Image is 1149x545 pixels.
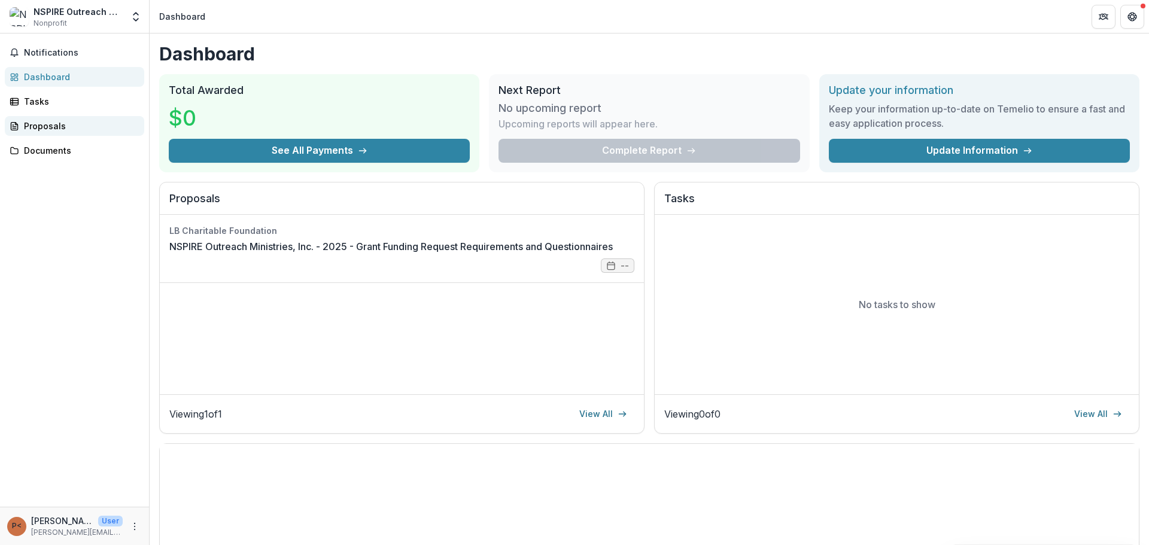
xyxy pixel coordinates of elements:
[664,192,1129,215] h2: Tasks
[24,120,135,132] div: Proposals
[12,522,22,530] div: Paul St. Vrain <paul@nspireoutreach.org> <paul@nspireoutreach.org>
[498,102,601,115] h3: No upcoming report
[154,8,210,25] nav: breadcrumb
[24,144,135,157] div: Documents
[829,84,1130,97] h2: Update your information
[159,10,205,23] div: Dashboard
[24,71,135,83] div: Dashboard
[159,43,1139,65] h1: Dashboard
[169,139,470,163] button: See All Payments
[31,527,123,538] p: [PERSON_NAME][EMAIL_ADDRESS][DOMAIN_NAME]
[498,84,800,97] h2: Next Report
[5,67,144,87] a: Dashboard
[98,516,123,526] p: User
[34,18,67,29] span: Nonprofit
[1067,404,1129,424] a: View All
[169,407,222,421] p: Viewing 1 of 1
[1120,5,1144,29] button: Get Help
[169,102,259,134] h3: $0
[10,7,29,26] img: NSPIRE Outreach Ministries, Inc.
[127,519,142,534] button: More
[572,404,634,424] a: View All
[5,141,144,160] a: Documents
[664,407,721,421] p: Viewing 0 of 0
[5,43,144,62] button: Notifications
[127,5,144,29] button: Open entity switcher
[859,297,935,312] p: No tasks to show
[34,5,123,18] div: NSPIRE Outreach Ministries, Inc.
[498,117,658,131] p: Upcoming reports will appear here.
[5,92,144,111] a: Tasks
[24,48,139,58] span: Notifications
[169,192,634,215] h2: Proposals
[169,84,470,97] h2: Total Awarded
[31,514,93,527] p: [PERSON_NAME]. Vrain <[PERSON_NAME][EMAIL_ADDRESS][DOMAIN_NAME]> <[PERSON_NAME][EMAIL_ADDRESS][DO...
[1092,5,1115,29] button: Partners
[829,102,1130,130] h3: Keep your information up-to-date on Temelio to ensure a fast and easy application process.
[169,239,613,254] a: NSPIRE Outreach Ministries, Inc. - 2025 - Grant Funding Request Requirements and Questionnaires
[24,95,135,108] div: Tasks
[829,139,1130,163] a: Update Information
[5,116,144,136] a: Proposals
